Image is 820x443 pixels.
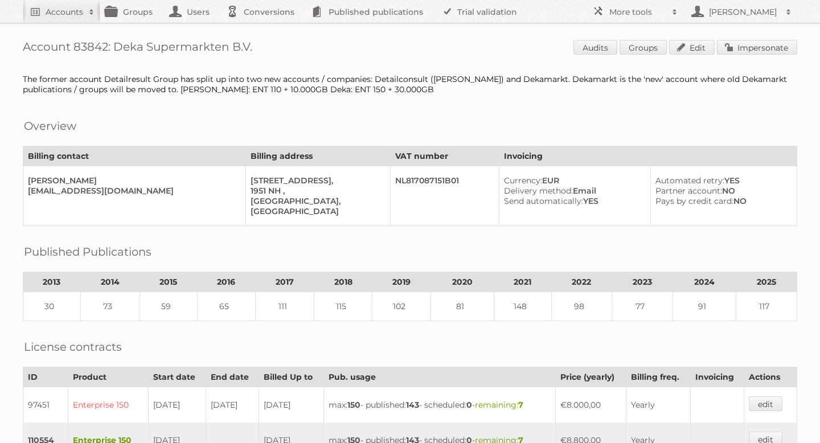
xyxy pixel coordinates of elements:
th: Invoicing [499,146,797,166]
th: 2016 [197,272,256,292]
h2: [PERSON_NAME] [706,6,780,18]
td: 59 [140,292,198,321]
a: edit [749,396,782,411]
td: Enterprise 150 [68,387,149,423]
th: 2014 [80,272,140,292]
td: 81 [431,292,494,321]
h2: Published Publications [24,243,151,260]
h2: License contracts [24,338,122,355]
h2: Accounts [46,6,83,18]
th: 2017 [256,272,314,292]
div: Email [504,186,641,196]
span: remaining: [475,400,523,410]
th: Actions [744,367,797,387]
th: Product [68,367,149,387]
th: Billing address [245,146,391,166]
div: NO [655,186,788,196]
td: 30 [23,292,81,321]
div: [PERSON_NAME] [28,175,236,186]
th: VAT number [391,146,499,166]
td: 148 [494,292,552,321]
strong: 7 [518,400,523,410]
th: Billing contact [23,146,246,166]
td: [DATE] [149,387,206,423]
th: 2023 [612,272,673,292]
th: 2018 [314,272,372,292]
span: Send automatically: [504,196,583,206]
td: 77 [612,292,673,321]
td: [DATE] [259,387,324,423]
th: Billing freq. [626,367,690,387]
h2: More tools [609,6,666,18]
td: 65 [197,292,256,321]
div: [EMAIL_ADDRESS][DOMAIN_NAME] [28,186,236,196]
th: Start date [149,367,206,387]
td: NL817087151B01 [391,166,499,226]
a: Edit [669,40,715,55]
td: 98 [551,292,612,321]
span: Delivery method: [504,186,573,196]
th: 2013 [23,272,81,292]
th: 2020 [431,272,494,292]
td: 115 [314,292,372,321]
a: Groups [620,40,667,55]
div: [GEOGRAPHIC_DATA] [251,206,382,216]
th: End date [206,367,259,387]
span: Currency: [504,175,542,186]
td: 97451 [23,387,68,423]
div: 1951 NH , [251,186,382,196]
th: ID [23,367,68,387]
div: EUR [504,175,641,186]
th: 2015 [140,272,198,292]
span: Pays by credit card: [655,196,733,206]
h2: Overview [24,117,76,134]
td: Yearly [626,387,690,423]
td: 102 [372,292,431,321]
div: YES [655,175,788,186]
th: Pub. usage [324,367,555,387]
strong: 0 [466,400,472,410]
td: 117 [736,292,797,321]
div: YES [504,196,641,206]
strong: 150 [347,400,360,410]
th: 2025 [736,272,797,292]
div: The former account Detailresult Group has split up into two new accounts / companies: Detailconsu... [23,74,797,95]
td: max: - published: - scheduled: - [324,387,555,423]
th: 2022 [551,272,612,292]
td: 111 [256,292,314,321]
th: 2021 [494,272,552,292]
th: Billed Up to [259,367,324,387]
td: 73 [80,292,140,321]
th: Invoicing [690,367,744,387]
div: [GEOGRAPHIC_DATA], [251,196,382,206]
a: Impersonate [717,40,797,55]
td: 91 [673,292,736,321]
div: NO [655,196,788,206]
th: 2019 [372,272,431,292]
strong: 143 [406,400,419,410]
h1: Account 83842: Deka Supermarkten B.V. [23,40,797,57]
td: [DATE] [206,387,259,423]
a: Audits [573,40,617,55]
span: Partner account: [655,186,722,196]
span: Automated retry: [655,175,724,186]
th: Price (yearly) [555,367,626,387]
div: [STREET_ADDRESS], [251,175,382,186]
th: 2024 [673,272,736,292]
td: €8.000,00 [555,387,626,423]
